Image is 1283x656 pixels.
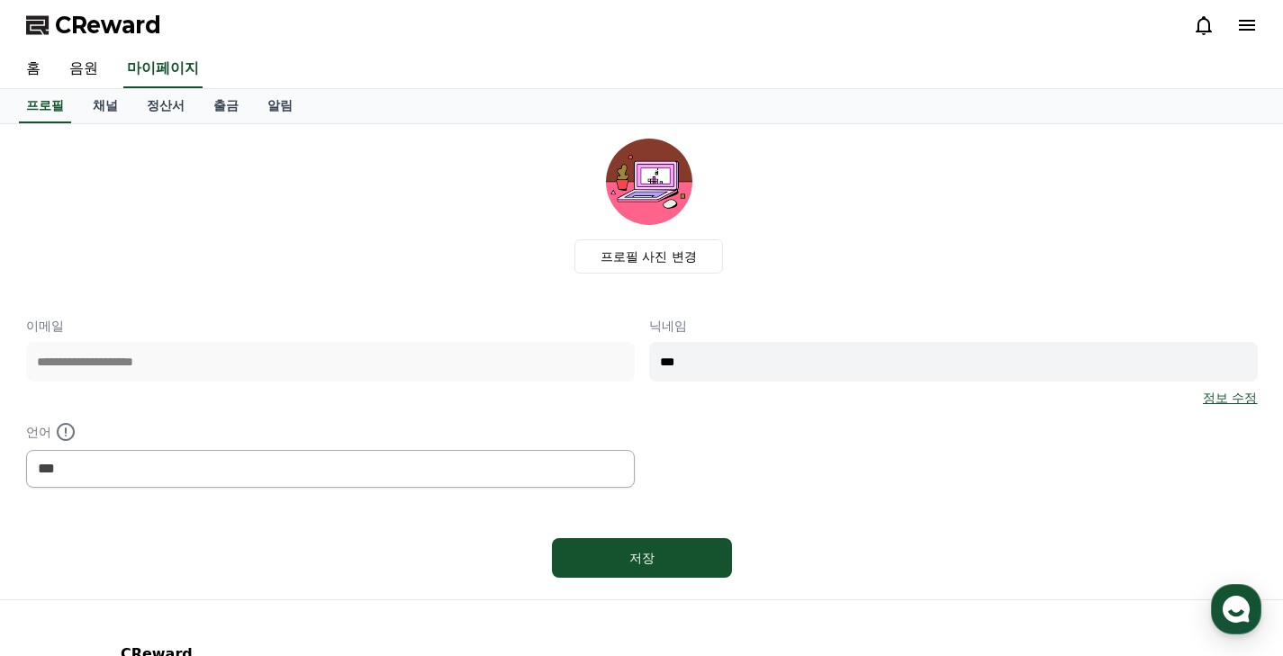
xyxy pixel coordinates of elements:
a: CReward [26,11,161,40]
a: 음원 [55,50,113,88]
a: 알림 [253,89,307,123]
a: 출금 [199,89,253,123]
a: 채널 [78,89,132,123]
a: 마이페이지 [123,50,203,88]
div: 저장 [588,549,696,567]
a: 정보 수정 [1203,389,1257,407]
img: profile_image [606,139,692,225]
a: 정산서 [132,89,199,123]
p: 닉네임 [649,317,1258,335]
p: 언어 [26,421,635,443]
span: CReward [55,11,161,40]
a: 프로필 [19,89,71,123]
button: 저장 [552,538,732,578]
label: 프로필 사진 변경 [574,239,723,274]
a: 홈 [12,50,55,88]
p: 이메일 [26,317,635,335]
